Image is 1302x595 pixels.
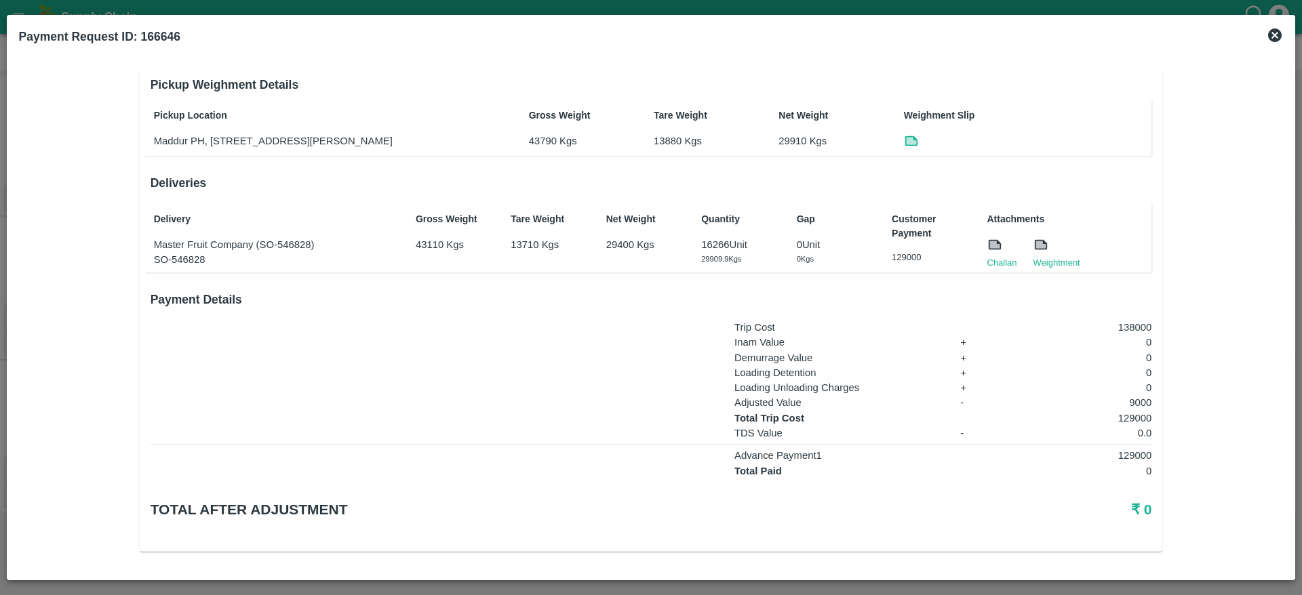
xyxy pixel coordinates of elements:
span: 29909.9 Kgs [701,255,741,263]
p: TDS Value [734,426,943,440]
h6: Pickup Weighment Details [151,75,1152,94]
p: Customer Payment [892,212,970,241]
p: Gross Weight [416,212,494,226]
p: 129000 [1012,411,1151,426]
h6: Deliveries [151,173,1152,192]
p: + [960,365,995,380]
p: Delivery [154,212,399,226]
p: 0 [1012,335,1151,350]
h6: Payment Details [151,290,1152,309]
h5: Total after adjustment [151,500,818,519]
a: Challan [987,256,1017,270]
p: Demurrage Value [734,350,943,365]
span: 0 Kgs [797,255,814,263]
p: Net Weight [778,108,856,123]
p: Pickup Location [154,108,482,123]
p: Loading Detention [734,365,943,380]
p: Advance Payment 1 [734,448,943,463]
p: 43110 Kgs [416,237,494,252]
p: SO-546828 [154,252,399,267]
p: Trip Cost [734,320,943,335]
p: Loading Unloading Charges [734,380,943,395]
p: + [960,350,995,365]
p: Inam Value [734,335,943,350]
p: 0 [1012,464,1151,478]
p: Attachments [987,212,1149,226]
p: Master Fruit Company (SO-546828) [154,237,399,252]
p: 13880 Kgs [654,134,732,148]
p: 29400 Kgs [606,237,684,252]
p: Tare Weight [511,212,589,226]
p: 0.0 [1012,426,1151,440]
p: 0 [1012,380,1151,395]
p: Gap [797,212,875,226]
p: 29910 Kgs [778,134,856,148]
p: 0 [1012,350,1151,365]
p: 13710 Kgs [511,237,589,252]
p: Gross Weight [529,108,607,123]
p: 9000 [1012,395,1151,410]
p: + [960,380,995,395]
p: 129000 [1012,448,1151,463]
p: Maddur PH, [STREET_ADDRESS][PERSON_NAME] [154,134,482,148]
p: Net Weight [606,212,684,226]
p: Adjusted Value [734,395,943,410]
a: Weightment [1033,256,1080,270]
p: + [960,335,995,350]
strong: Total Paid [734,466,782,476]
p: 0 Unit [797,237,875,252]
p: Tare Weight [654,108,732,123]
p: 138000 [1012,320,1151,335]
p: 129000 [892,251,970,264]
p: Weighment Slip [904,108,1149,123]
p: 16266 Unit [701,237,779,252]
p: 43790 Kgs [529,134,607,148]
p: - [960,395,995,410]
p: Quantity [701,212,779,226]
p: 0 [1012,365,1151,380]
h5: ₹ 0 [818,500,1151,519]
strong: Total Trip Cost [734,413,804,424]
p: - [960,426,995,440]
b: Payment Request ID: 166646 [19,30,180,43]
